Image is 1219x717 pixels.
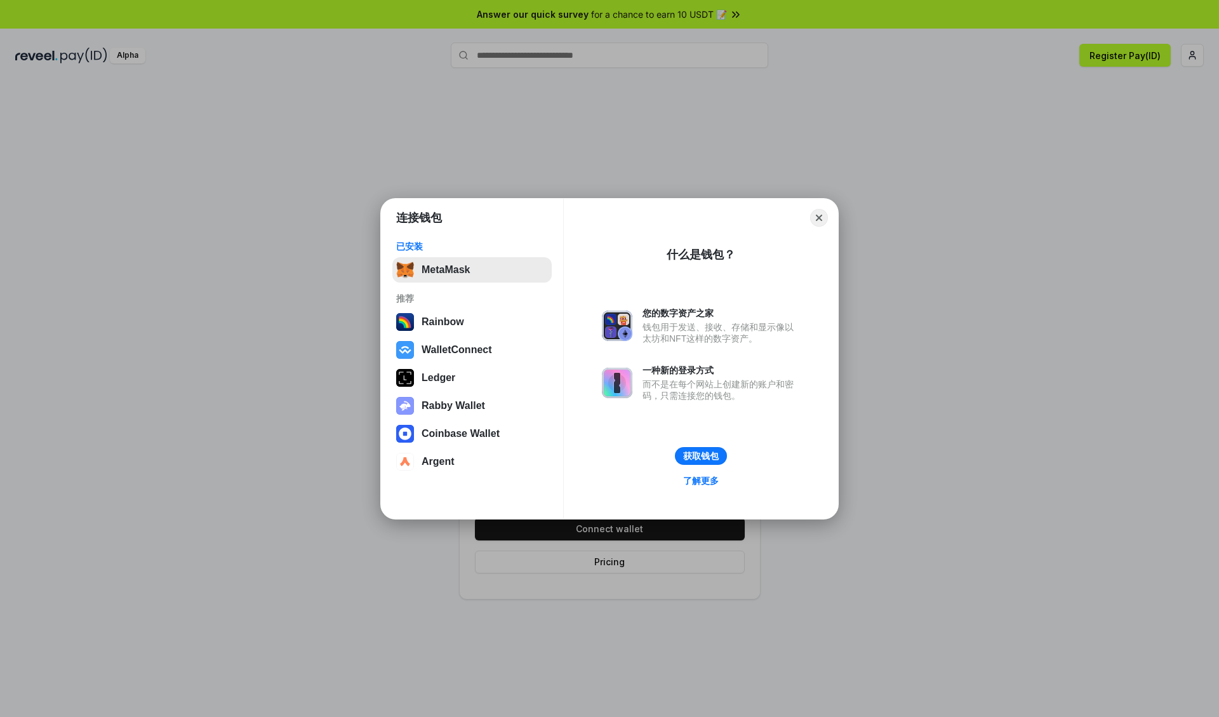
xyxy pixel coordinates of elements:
[676,472,726,489] a: 了解更多
[392,257,552,283] button: MetaMask
[396,341,414,359] img: svg+xml,%3Csvg%20width%3D%2228%22%20height%3D%2228%22%20viewBox%3D%220%200%2028%2028%22%20fill%3D...
[396,241,548,252] div: 已安装
[396,397,414,415] img: svg+xml,%3Csvg%20xmlns%3D%22http%3A%2F%2Fwww.w3.org%2F2000%2Fsvg%22%20fill%3D%22none%22%20viewBox...
[422,456,455,467] div: Argent
[602,311,632,341] img: svg+xml,%3Csvg%20xmlns%3D%22http%3A%2F%2Fwww.w3.org%2F2000%2Fsvg%22%20fill%3D%22none%22%20viewBox...
[643,307,800,319] div: 您的数字资产之家
[392,449,552,474] button: Argent
[422,344,492,356] div: WalletConnect
[675,447,727,465] button: 获取钱包
[667,247,735,262] div: 什么是钱包？
[683,475,719,486] div: 了解更多
[396,425,414,443] img: svg+xml,%3Csvg%20width%3D%2228%22%20height%3D%2228%22%20viewBox%3D%220%200%2028%2028%22%20fill%3D...
[396,313,414,331] img: svg+xml,%3Csvg%20width%3D%22120%22%20height%3D%22120%22%20viewBox%3D%220%200%20120%20120%22%20fil...
[422,428,500,439] div: Coinbase Wallet
[396,293,548,304] div: 推荐
[392,365,552,391] button: Ledger
[422,316,464,328] div: Rainbow
[422,400,485,412] div: Rabby Wallet
[396,210,442,225] h1: 连接钱包
[396,453,414,471] img: svg+xml,%3Csvg%20width%3D%2228%22%20height%3D%2228%22%20viewBox%3D%220%200%2028%2028%22%20fill%3D...
[683,450,719,462] div: 获取钱包
[392,393,552,419] button: Rabby Wallet
[643,321,800,344] div: 钱包用于发送、接收、存储和显示像以太坊和NFT这样的数字资产。
[810,209,828,227] button: Close
[392,421,552,446] button: Coinbase Wallet
[392,337,552,363] button: WalletConnect
[396,369,414,387] img: svg+xml,%3Csvg%20xmlns%3D%22http%3A%2F%2Fwww.w3.org%2F2000%2Fsvg%22%20width%3D%2228%22%20height%3...
[392,309,552,335] button: Rainbow
[602,368,632,398] img: svg+xml,%3Csvg%20xmlns%3D%22http%3A%2F%2Fwww.w3.org%2F2000%2Fsvg%22%20fill%3D%22none%22%20viewBox...
[422,372,455,384] div: Ledger
[643,365,800,376] div: 一种新的登录方式
[422,264,470,276] div: MetaMask
[396,261,414,279] img: svg+xml,%3Csvg%20fill%3D%22none%22%20height%3D%2233%22%20viewBox%3D%220%200%2035%2033%22%20width%...
[643,379,800,401] div: 而不是在每个网站上创建新的账户和密码，只需连接您的钱包。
